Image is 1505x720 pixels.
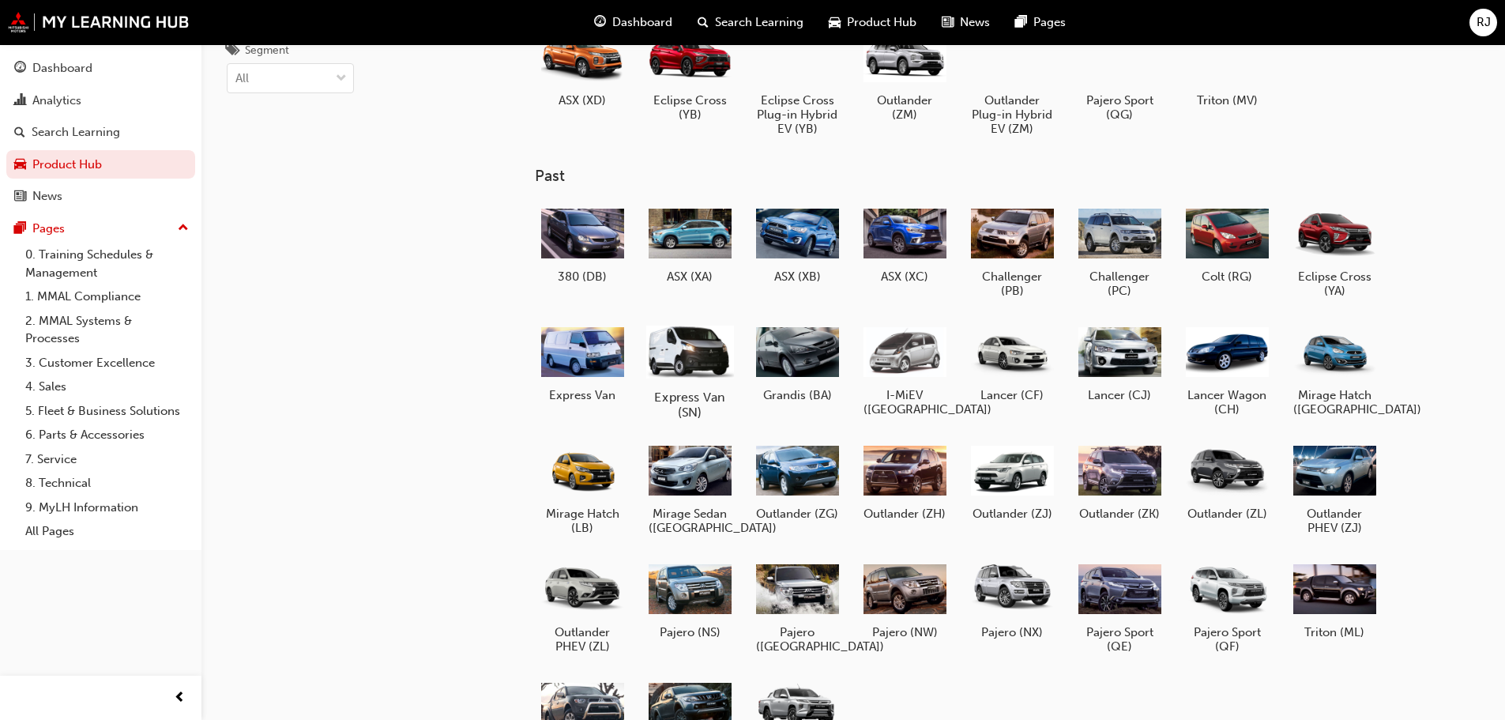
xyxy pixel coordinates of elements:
a: 2. MMAL Systems & Processes [19,309,195,351]
div: All [235,70,249,88]
span: News [960,13,990,32]
span: chart-icon [14,94,26,108]
h5: Lancer (CF) [971,388,1054,402]
h5: Outlander (ZH) [863,507,946,521]
div: Pages [32,220,65,238]
a: Search Learning [6,118,195,147]
button: Pages [6,214,195,243]
h5: Eclipse Cross (YB) [649,93,732,122]
a: Triton (ML) [1287,554,1382,646]
a: Grandis (BA) [750,317,845,409]
a: 5. Fleet & Business Solutions [19,399,195,424]
h5: Pajero (NW) [863,625,946,639]
img: mmal [8,12,190,32]
a: Lancer Wagon (CH) [1180,317,1274,423]
a: I-MiEV ([GEOGRAPHIC_DATA]) [857,317,952,423]
a: 0. Training Schedules & Management [19,243,195,285]
a: search-iconSearch Learning [685,6,816,39]
a: Pajero ([GEOGRAPHIC_DATA]) [750,554,845,660]
a: Outlander (ZK) [1072,435,1167,527]
a: ASX (XB) [750,198,845,290]
span: guage-icon [594,13,606,32]
a: Mirage Sedan ([GEOGRAPHIC_DATA]) [642,435,737,541]
h5: Outlander (ZJ) [971,507,1054,521]
a: 380 (DB) [535,198,630,290]
span: car-icon [829,13,841,32]
span: Product Hub [847,13,916,32]
a: Outlander PHEV (ZL) [535,554,630,660]
h5: Triton (MV) [1186,93,1269,107]
h5: Pajero ([GEOGRAPHIC_DATA]) [756,625,839,654]
span: guage-icon [14,62,26,76]
a: Colt (RG) [1180,198,1274,290]
a: Pajero (NS) [642,554,737,646]
a: ASX (XC) [857,198,952,290]
a: Outlander (ZL) [1180,435,1274,527]
a: Analytics [6,86,195,115]
span: Search Learning [715,13,803,32]
h5: Outlander (ZG) [756,507,839,521]
button: RJ [1469,9,1497,36]
a: Outlander Plug-in Hybrid EV (ZM) [965,21,1059,141]
h5: ASX (XB) [756,270,839,284]
a: Eclipse Cross (YB) [642,21,737,127]
span: search-icon [14,126,25,140]
h5: ASX (XA) [649,270,732,284]
h5: Outlander PHEV (ZJ) [1293,507,1376,535]
h5: Challenger (PC) [1078,270,1161,298]
a: Outlander (ZJ) [965,435,1059,527]
a: All Pages [19,519,195,544]
span: car-icon [14,158,26,172]
a: Outlander (ZH) [857,435,952,527]
h5: Triton (ML) [1293,625,1376,639]
a: Lancer (CJ) [1072,317,1167,409]
h3: Past [535,167,1432,185]
div: Segment [245,43,289,58]
a: Express Van (SN) [642,317,737,423]
a: 9. MyLH Information [19,496,195,520]
h5: Eclipse Cross (YA) [1293,270,1376,298]
a: Challenger (PB) [965,198,1059,304]
h5: Pajero Sport (QE) [1078,625,1161,654]
span: search-icon [698,13,709,32]
span: up-icon [178,218,189,239]
a: Outlander (ZG) [750,435,845,527]
h5: Outlander Plug-in Hybrid EV (ZM) [971,93,1054,136]
a: 3. Customer Excellence [19,351,195,375]
h5: I-MiEV ([GEOGRAPHIC_DATA]) [863,388,946,417]
span: tags-icon [227,44,239,58]
a: Lancer (CF) [965,317,1059,409]
div: Search Learning [32,123,120,141]
h5: 380 (DB) [541,270,624,284]
a: news-iconNews [929,6,1003,39]
h5: Colt (RG) [1186,270,1269,284]
a: Mirage Hatch ([GEOGRAPHIC_DATA]) [1287,317,1382,423]
a: Dashboard [6,54,195,83]
a: Mirage Hatch (LB) [535,435,630,541]
a: Product Hub [6,150,195,179]
a: 6. Parts & Accessories [19,423,195,447]
h5: Pajero (NS) [649,625,732,639]
a: Pajero (NX) [965,554,1059,646]
a: Pajero Sport (QG) [1072,21,1167,127]
a: 4. Sales [19,375,195,399]
a: 8. Technical [19,471,195,496]
a: Eclipse Cross (YA) [1287,198,1382,304]
a: Express Van [535,317,630,409]
a: Triton (MV) [1180,21,1274,113]
div: News [32,187,62,205]
h5: Lancer Wagon (CH) [1186,388,1269,417]
h5: ASX (XD) [541,93,624,107]
span: RJ [1477,13,1491,32]
h5: Pajero Sport (QG) [1078,93,1161,122]
h5: Mirage Hatch (LB) [541,507,624,535]
div: Analytics [32,92,81,110]
a: 1. MMAL Compliance [19,285,195,309]
h5: Outlander (ZL) [1186,507,1269,521]
h5: Pajero Sport (QF) [1186,625,1269,654]
h5: Challenger (PB) [971,270,1054,298]
a: Pajero Sport (QE) [1072,554,1167,660]
h5: Express Van (SN) [645,390,733,420]
span: pages-icon [14,222,26,236]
